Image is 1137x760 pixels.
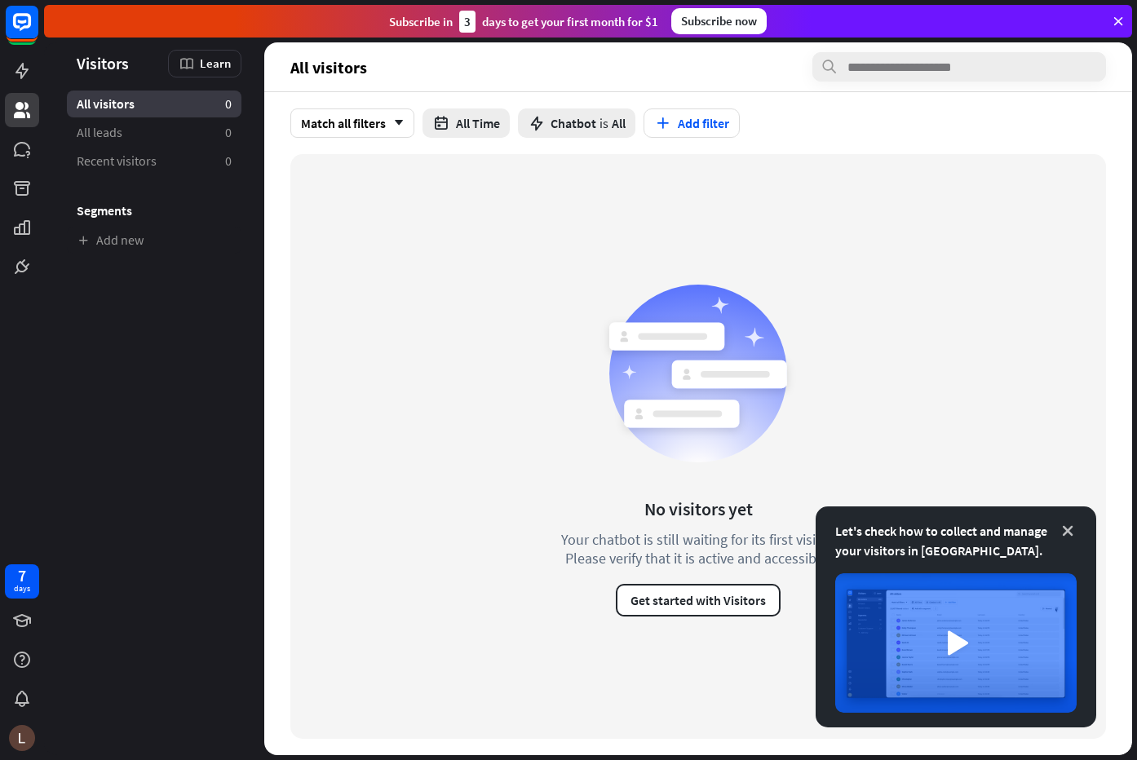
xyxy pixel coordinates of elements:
[612,115,626,131] span: All
[13,7,62,55] button: Open LiveChat chat widget
[671,8,767,34] div: Subscribe now
[290,108,414,138] div: Match all filters
[616,584,781,616] button: Get started with Visitors
[225,152,232,170] aside: 0
[835,573,1077,713] img: image
[599,115,608,131] span: is
[67,227,241,254] a: Add new
[389,11,658,33] div: Subscribe in days to get your first month for $1
[459,11,476,33] div: 3
[77,54,129,73] span: Visitors
[225,124,232,141] aside: 0
[77,95,135,113] span: All visitors
[386,118,404,128] i: arrow_down
[835,521,1077,560] div: Let's check how to collect and manage your visitors in [GEOGRAPHIC_DATA].
[423,108,510,138] button: All Time
[18,568,26,583] div: 7
[77,152,157,170] span: Recent visitors
[290,58,367,77] span: All visitors
[200,55,231,71] span: Learn
[77,124,122,141] span: All leads
[644,497,753,520] div: No visitors yet
[67,119,241,146] a: All leads 0
[225,95,232,113] aside: 0
[14,583,30,594] div: days
[644,108,740,138] button: Add filter
[551,115,596,131] span: Chatbot
[531,530,865,568] div: Your chatbot is still waiting for its first visitor. Please verify that it is active and accessible.
[5,564,39,599] a: 7 days
[67,202,241,219] h3: Segments
[67,148,241,175] a: Recent visitors 0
